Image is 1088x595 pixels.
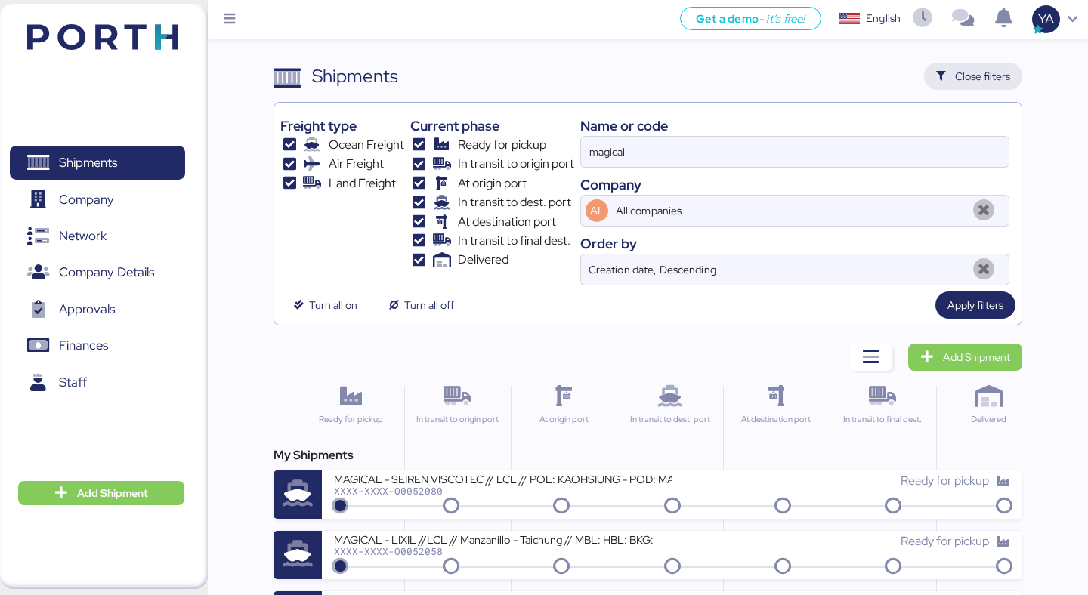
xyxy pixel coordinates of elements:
[613,196,966,226] input: AL
[908,344,1022,371] a: Add Shipment
[458,136,546,154] span: Ready for pickup
[866,11,901,26] div: English
[334,546,672,556] div: XXXX-XXXX-O0052058
[280,116,403,136] div: Freight type
[458,193,571,211] span: In transit to dest. port
[59,152,117,174] span: Shipments
[59,371,87,393] span: Staff
[10,219,185,254] a: Network
[458,232,570,250] span: In transit to final dest.
[1038,9,1054,29] span: YA
[580,116,1009,136] div: Name or code
[943,348,1010,366] span: Add Shipment
[458,174,527,193] span: At origin port
[623,413,716,426] div: In transit to dest. port
[935,291,1015,319] button: Apply filters
[59,225,107,247] span: Network
[10,328,185,363] a: Finances
[309,296,357,314] span: Turn all on
[10,292,185,327] a: Approvals
[590,202,604,219] span: AL
[955,67,1010,85] span: Close filters
[458,213,556,231] span: At destination port
[59,261,154,283] span: Company Details
[458,251,508,269] span: Delivered
[458,155,574,173] span: In transit to origin port
[280,291,369,319] button: Turn all on
[18,481,184,505] button: Add Shipment
[59,189,114,211] span: Company
[329,174,396,193] span: Land Freight
[947,296,1003,314] span: Apply filters
[580,233,1009,254] div: Order by
[304,413,397,426] div: Ready for pickup
[730,413,823,426] div: At destination port
[410,116,574,136] div: Current phase
[836,413,929,426] div: In transit to final dest.
[10,146,185,180] a: Shipments
[217,7,243,32] button: Menu
[329,136,404,154] span: Ocean Freight
[334,472,672,485] div: MAGICAL - SEIREN VISCOTEC // LCL // POL: KAOHSIUNG - POD: MANZANILLO // MBL: MTPKHHZLO257001 - HB...
[901,533,989,549] span: Ready for pickup
[404,296,454,314] span: Turn all off
[411,413,504,426] div: In transit to origin port
[901,473,989,489] span: Ready for pickup
[334,532,672,545] div: MAGICAL - LIXIL //LCL // Manzanillo - Taichung // MBL: HBL: BKG:
[329,155,384,173] span: Air Freight
[580,174,1009,195] div: Company
[59,298,115,320] span: Approvals
[10,365,185,400] a: Staff
[334,486,672,496] div: XXXX-XXXX-O0052080
[943,413,1036,426] div: Delivered
[924,63,1022,90] button: Close filters
[312,63,398,90] div: Shipments
[376,291,466,319] button: Turn all off
[59,334,108,356] span: Finances
[10,182,185,217] a: Company
[77,484,148,502] span: Add Shipment
[10,255,185,290] a: Company Details
[274,446,1022,464] div: My Shipments
[518,413,610,426] div: At origin port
